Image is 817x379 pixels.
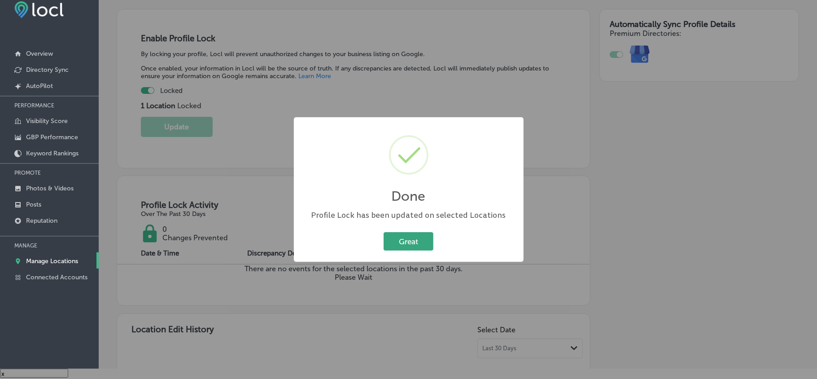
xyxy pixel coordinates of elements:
[26,133,78,141] p: GBP Performance
[26,66,69,74] p: Directory Sync
[26,201,41,208] p: Posts
[26,217,57,225] p: Reputation
[26,257,78,265] p: Manage Locations
[26,50,53,57] p: Overview
[26,185,74,192] p: Photos & Videos
[392,188,426,204] h2: Done
[26,273,87,281] p: Connected Accounts
[303,210,515,221] div: Profile Lock has been updated on selected Locations
[26,150,79,157] p: Keyword Rankings
[26,117,68,125] p: Visibility Score
[26,82,53,90] p: AutoPilot
[384,232,433,251] button: Great
[14,1,64,18] img: fda3e92497d09a02dc62c9cd864e3231.png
